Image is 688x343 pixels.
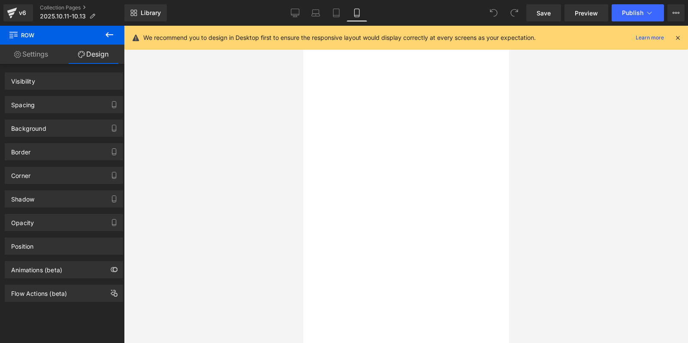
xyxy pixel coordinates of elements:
a: Desktop [285,4,305,21]
a: Design [62,45,124,64]
span: 2025.10.11-10.13 [40,13,86,20]
div: Position [11,238,33,250]
button: Redo [506,4,523,21]
span: Row [9,26,94,45]
a: New Library [124,4,167,21]
div: Corner [11,167,30,179]
button: More [667,4,685,21]
div: Border [11,144,30,156]
div: v6 [17,7,28,18]
a: Mobile [347,4,367,21]
a: Preview [564,4,608,21]
div: Spacing [11,96,35,108]
div: Opacity [11,214,34,226]
span: Preview [575,9,598,18]
span: Save [537,9,551,18]
a: Tablet [326,4,347,21]
div: Flow Actions (beta) [11,285,67,297]
a: Learn more [632,33,667,43]
button: Publish [612,4,664,21]
span: Publish [622,9,643,16]
div: Animations (beta) [11,262,62,274]
span: Library [141,9,161,17]
div: Shadow [11,191,34,203]
div: Visibility [11,73,35,85]
p: We recommend you to design in Desktop first to ensure the responsive layout would display correct... [143,33,536,42]
a: Collection Pages [40,4,124,11]
iframe: To enrich screen reader interactions, please activate Accessibility in Grammarly extension settings [303,26,509,343]
a: Laptop [305,4,326,21]
a: v6 [3,4,33,21]
button: Undo [485,4,502,21]
div: Background [11,120,46,132]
